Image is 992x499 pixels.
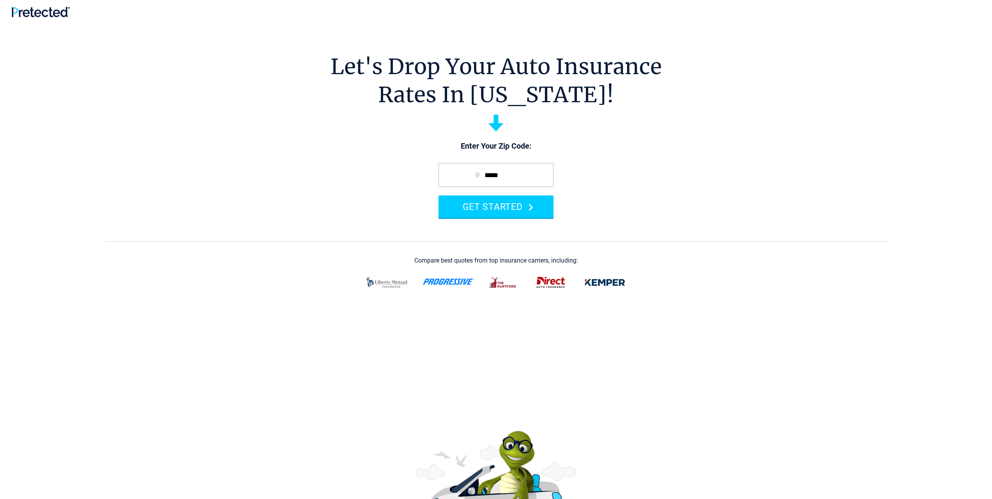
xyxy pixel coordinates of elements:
img: progressive [423,279,475,285]
img: Pretected Logo [12,7,70,17]
img: kemper [579,272,631,293]
div: Compare best quotes from top insurance carriers, including: [414,257,578,264]
h1: Let's Drop Your Auto Insurance Rates In [US_STATE]! [331,53,662,109]
button: GET STARTED [439,195,553,218]
img: thehartford [484,272,522,293]
input: zip code [439,163,553,187]
p: Enter Your Zip Code: [431,141,561,152]
img: direct [532,272,570,293]
img: liberty [362,272,413,293]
